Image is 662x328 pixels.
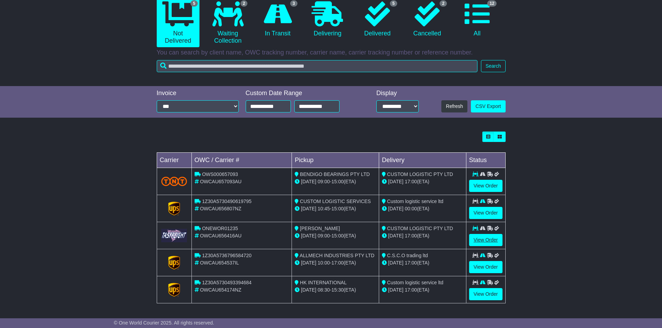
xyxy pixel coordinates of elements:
div: - (ETA) [295,286,376,294]
span: OWCAU656807NZ [200,206,241,211]
span: ALLMECH INDUSTRIES PTY LTD [300,253,374,258]
span: 09:00 [318,179,330,184]
span: [DATE] [388,287,403,293]
span: 1Z30A5730493394684 [202,280,251,285]
span: [DATE] [388,260,403,266]
span: 2 [240,0,248,7]
span: 15:00 [332,179,344,184]
span: [DATE] [301,206,316,211]
td: Status [466,153,505,168]
span: 10:00 [318,260,330,266]
img: GetCarrierServiceLogo [161,229,187,242]
span: 08:30 [318,287,330,293]
span: 15:00 [332,233,344,238]
span: CUSTOM LOGISTIC PTY LTD [387,226,453,231]
div: (ETA) [382,286,463,294]
span: [DATE] [301,287,316,293]
td: Carrier [157,153,191,168]
span: BENDIGO BEARINGS PTY LTD [300,171,370,177]
span: CUSTOM LOGISTIC PTY LTD [387,171,453,177]
span: [DATE] [388,206,403,211]
img: TNT_Domestic.png [161,177,187,186]
span: [DATE] [301,260,316,266]
span: 5 [390,0,397,7]
p: You can search by client name, OWC tracking number, carrier name, carrier tracking number or refe... [157,49,506,57]
span: HK INTERNATIONAL [300,280,346,285]
span: 00:00 [405,206,417,211]
span: CUSTOM LOGISTIC SERVICES [300,199,371,204]
div: - (ETA) [295,178,376,185]
img: GetCarrierServiceLogo [168,283,180,297]
span: OWCAU657093AU [200,179,242,184]
div: (ETA) [382,205,463,212]
img: GetCarrierServiceLogo [168,202,180,216]
span: OWCAU656416AU [200,233,242,238]
a: View Order [469,180,502,192]
span: OWCAU654537IL [200,260,239,266]
td: Pickup [292,153,379,168]
span: 17:00 [405,233,417,238]
button: Search [481,60,505,72]
span: 17:00 [405,179,417,184]
div: - (ETA) [295,232,376,239]
span: [PERSON_NAME] [300,226,340,231]
span: [DATE] [301,179,316,184]
span: 17:00 [332,260,344,266]
div: Display [376,90,419,97]
span: 2 [440,0,447,7]
span: OWS000657093 [202,171,238,177]
div: (ETA) [382,259,463,267]
span: 17:00 [405,260,417,266]
span: 10:45 [318,206,330,211]
span: [DATE] [388,233,403,238]
span: © One World Courier 2025. All rights reserved. [114,320,214,326]
span: 1Z30A5736796584720 [202,253,251,258]
span: ONEWOR01235 [202,226,238,231]
span: Custom logistic service ltd [387,199,443,204]
a: View Order [469,288,502,300]
span: 09:00 [318,233,330,238]
img: GetCarrierServiceLogo [168,256,180,270]
span: 12 [487,0,497,7]
span: 5 [190,0,198,7]
span: 3 [290,0,297,7]
div: (ETA) [382,178,463,185]
div: Custom Date Range [246,90,357,97]
a: View Order [469,234,502,246]
span: [DATE] [301,233,316,238]
a: View Order [469,207,502,219]
span: OWCAU654174NZ [200,287,241,293]
a: View Order [469,261,502,273]
span: 17:00 [405,287,417,293]
span: C.S.C.O trading ltd [387,253,428,258]
span: 15:00 [332,206,344,211]
span: [DATE] [388,179,403,184]
span: 1Z30A5730490619795 [202,199,251,204]
div: - (ETA) [295,205,376,212]
button: Refresh [441,100,467,112]
td: OWC / Carrier # [191,153,292,168]
div: - (ETA) [295,259,376,267]
td: Delivery [379,153,466,168]
span: 15:30 [332,287,344,293]
div: Invoice [157,90,239,97]
span: Custom logistic service ltd [387,280,443,285]
a: CSV Export [471,100,505,112]
div: (ETA) [382,232,463,239]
